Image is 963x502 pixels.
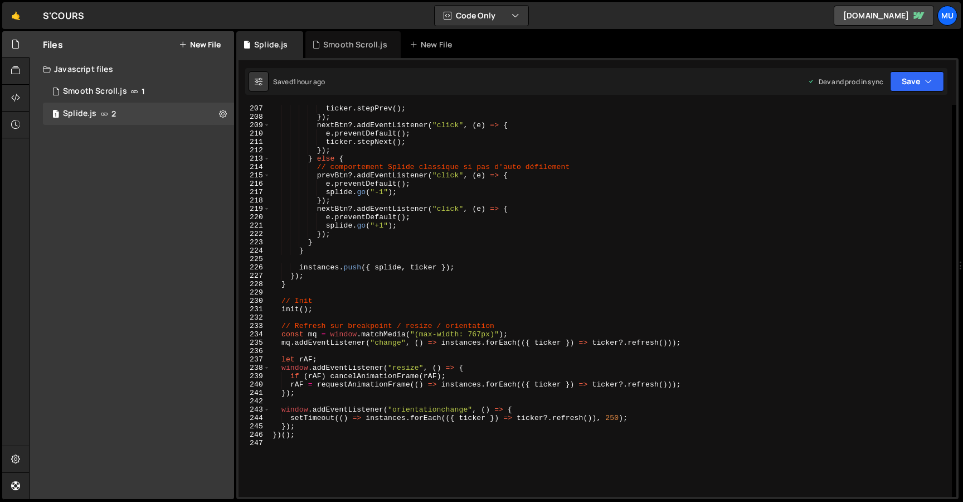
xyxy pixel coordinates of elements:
div: 212 [239,146,270,155]
div: Smooth Scroll.js [63,86,127,96]
div: 229 [239,288,270,297]
span: 2 [111,109,116,118]
button: New File [179,40,221,49]
div: 228 [239,280,270,288]
div: 210 [239,129,270,138]
div: 215 [239,171,270,180]
div: 218 [239,196,270,205]
div: 207 [239,104,270,113]
div: 238 [239,364,270,372]
span: 1 [142,87,145,96]
div: 231 [239,305,270,313]
button: Save [890,71,944,91]
div: 16720/45717.js [43,103,234,125]
div: 243 [239,406,270,414]
a: Mu [937,6,957,26]
div: 224 [239,247,270,255]
h2: Files [43,38,63,51]
div: 208 [239,113,270,121]
div: 226 [239,263,270,272]
div: 222 [239,230,270,238]
div: Javascript files [30,58,234,80]
a: [DOMAIN_NAME] [834,6,934,26]
div: S'COURS [43,9,84,22]
div: 209 [239,121,270,129]
span: 1 [52,110,59,119]
a: 🤙 [2,2,30,29]
div: Splide.js [254,39,288,50]
div: 213 [239,155,270,163]
div: 240 [239,380,270,389]
div: 239 [239,372,270,380]
div: 1 hour ago [293,77,325,86]
div: 223 [239,238,270,247]
div: 232 [239,313,270,322]
div: 219 [239,205,270,213]
div: 246 [239,431,270,439]
div: Saved [273,77,325,86]
div: Dev and prod in sync [808,77,883,86]
div: 225 [239,255,270,263]
div: 241 [239,389,270,397]
div: Smooth Scroll.js [43,80,234,103]
div: 220 [239,213,270,221]
div: 247 [239,439,270,447]
div: Smooth Scroll.js [323,39,387,50]
div: 236 [239,347,270,355]
div: 216 [239,180,270,188]
div: 217 [239,188,270,196]
div: 227 [239,272,270,280]
div: 235 [239,339,270,347]
div: 245 [239,422,270,431]
div: 233 [239,322,270,330]
div: 242 [239,397,270,406]
div: 230 [239,297,270,305]
div: 221 [239,221,270,230]
div: New File [410,39,456,50]
div: 211 [239,138,270,146]
div: 237 [239,355,270,364]
div: 214 [239,163,270,171]
div: 244 [239,414,270,422]
div: 234 [239,330,270,339]
div: Splide.js [63,109,96,119]
button: Code Only [435,6,528,26]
